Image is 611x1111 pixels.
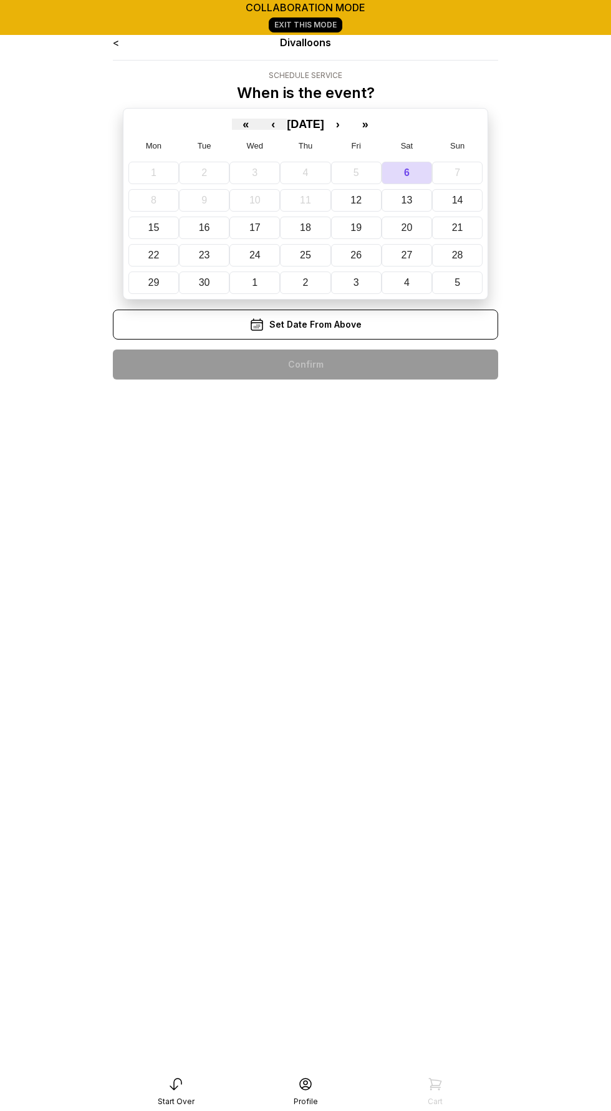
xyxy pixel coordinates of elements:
[303,277,309,288] abbr: October 2, 2025
[450,141,464,150] abbr: Sunday
[151,195,156,205] abbr: September 8, 2025
[331,162,382,184] button: September 5, 2025
[352,141,361,150] abbr: Friday
[432,244,483,267] button: September 28, 2025
[128,244,179,267] button: September 22, 2025
[287,119,324,130] button: [DATE]
[201,195,207,205] abbr: September 9, 2025
[452,250,463,260] abbr: September 28, 2025
[382,217,432,239] button: September 20, 2025
[287,118,324,130] span: [DATE]
[259,119,287,130] button: ‹
[432,272,483,294] button: October 5, 2025
[190,35,421,50] div: Divalloons
[354,277,359,288] abbr: October 3, 2025
[294,1097,318,1107] div: Profile
[455,167,460,178] abbr: September 7, 2025
[113,36,119,49] a: <
[128,272,179,294] button: September 29, 2025
[252,277,257,288] abbr: October 1, 2025
[269,17,342,32] a: Exit This Mode
[331,189,382,212] button: September 12, 2025
[249,195,261,205] abbr: September 10, 2025
[179,244,229,267] button: September 23, 2025
[432,189,483,212] button: September 14, 2025
[331,217,382,239] button: September 19, 2025
[452,222,463,233] abbr: September 21, 2025
[428,1097,443,1107] div: Cart
[401,141,413,150] abbr: Saturday
[350,250,362,260] abbr: September 26, 2025
[331,244,382,267] button: September 26, 2025
[198,141,211,150] abbr: Tuesday
[249,250,261,260] abbr: September 24, 2025
[229,217,280,239] button: September 17, 2025
[432,162,483,184] button: September 7, 2025
[280,244,330,267] button: September 25, 2025
[300,250,311,260] abbr: September 25, 2025
[402,250,413,260] abbr: September 27, 2025
[229,162,280,184] button: September 3, 2025
[179,189,229,212] button: September 9, 2025
[402,222,413,233] abbr: September 20, 2025
[303,167,309,178] abbr: September 4, 2025
[179,217,229,239] button: September 16, 2025
[232,119,259,130] button: «
[148,250,159,260] abbr: September 22, 2025
[201,167,207,178] abbr: September 2, 2025
[352,119,379,130] button: »
[128,162,179,184] button: September 1, 2025
[331,272,382,294] button: October 3, 2025
[148,222,159,233] abbr: September 15, 2025
[280,189,330,212] button: September 11, 2025
[402,195,413,205] abbr: September 13, 2025
[382,244,432,267] button: September 27, 2025
[151,167,156,178] abbr: September 1, 2025
[179,272,229,294] button: September 30, 2025
[350,195,362,205] abbr: September 12, 2025
[128,217,179,239] button: September 15, 2025
[452,195,463,205] abbr: September 14, 2025
[404,167,410,178] abbr: September 6, 2025
[179,162,229,184] button: September 2, 2025
[158,1097,195,1107] div: Start Over
[280,272,330,294] button: October 2, 2025
[432,217,483,239] button: September 21, 2025
[146,141,161,150] abbr: Monday
[229,189,280,212] button: September 10, 2025
[229,272,280,294] button: October 1, 2025
[300,195,311,205] abbr: September 11, 2025
[199,222,210,233] abbr: September 16, 2025
[249,222,261,233] abbr: September 17, 2025
[382,272,432,294] button: October 4, 2025
[128,189,179,212] button: September 8, 2025
[199,277,210,288] abbr: September 30, 2025
[354,167,359,178] abbr: September 5, 2025
[229,244,280,267] button: September 24, 2025
[382,162,432,184] button: September 6, 2025
[455,277,460,288] abbr: October 5, 2025
[252,167,257,178] abbr: September 3, 2025
[382,189,432,212] button: September 13, 2025
[199,250,210,260] abbr: September 23, 2025
[324,119,352,130] button: ›
[280,217,330,239] button: September 18, 2025
[148,277,159,288] abbr: September 29, 2025
[350,222,362,233] abbr: September 19, 2025
[280,162,330,184] button: September 4, 2025
[247,141,264,150] abbr: Wednesday
[113,310,498,340] div: Set Date From Above
[299,141,312,150] abbr: Thursday
[300,222,311,233] abbr: September 18, 2025
[237,83,375,103] p: When is the event?
[237,71,375,81] div: Schedule Service
[404,277,410,288] abbr: October 4, 2025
